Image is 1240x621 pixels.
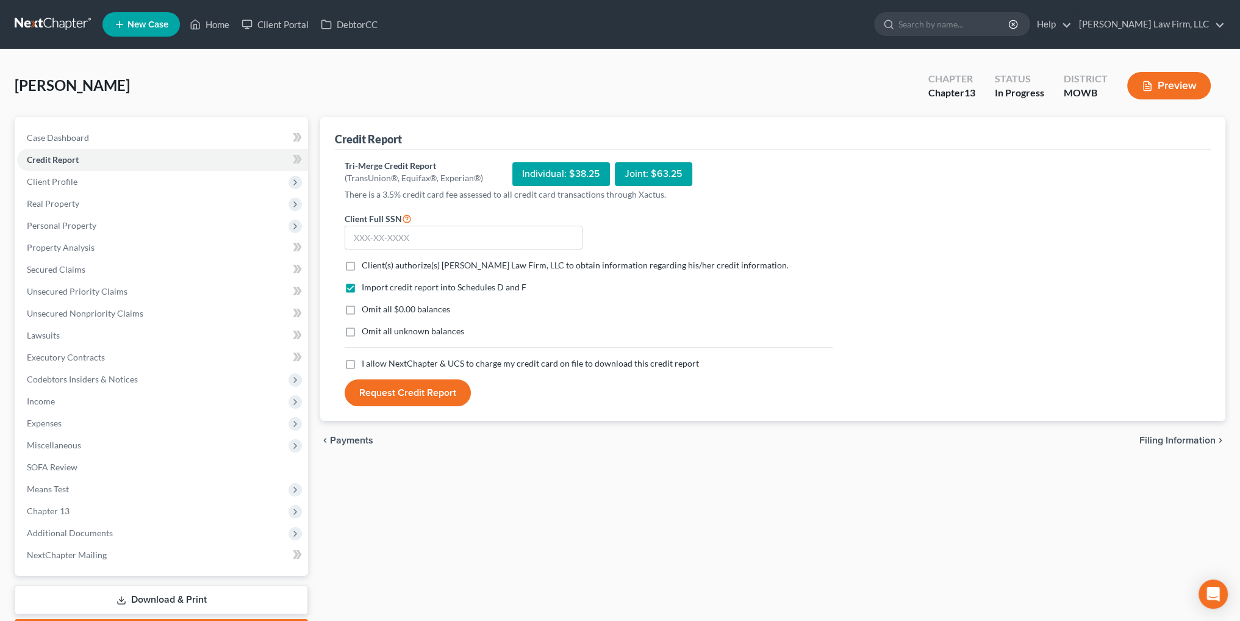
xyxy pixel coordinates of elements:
span: SOFA Review [27,462,77,472]
a: Secured Claims [17,259,308,281]
button: chevron_left Payments [320,436,373,445]
span: Client Full SSN [345,214,402,224]
span: 13 [964,87,975,98]
a: Property Analysis [17,237,308,259]
div: In Progress [995,86,1044,100]
span: Personal Property [27,220,96,231]
span: Chapter 13 [27,506,70,516]
div: Open Intercom Messenger [1199,580,1228,609]
a: Client Portal [235,13,315,35]
span: Client Profile [27,176,77,187]
div: Joint: $63.25 [615,162,692,186]
a: Unsecured Nonpriority Claims [17,303,308,325]
button: Filing Information chevron_right [1139,436,1225,445]
div: District [1064,72,1108,86]
span: NextChapter Mailing [27,550,107,560]
span: Payments [330,436,373,445]
span: Omit all $0.00 balances [362,304,450,314]
a: Lawsuits [17,325,308,346]
span: Property Analysis [27,242,95,253]
span: Import credit report into Schedules D and F [362,282,526,292]
input: Search by name... [898,13,1010,35]
span: Executory Contracts [27,352,105,362]
a: Help [1031,13,1072,35]
a: NextChapter Mailing [17,544,308,566]
span: Unsecured Nonpriority Claims [27,308,143,318]
div: Credit Report [335,132,402,146]
a: [PERSON_NAME] Law Firm, LLC [1073,13,1225,35]
span: Means Test [27,484,69,494]
span: Miscellaneous [27,440,81,450]
div: Chapter [928,86,975,100]
i: chevron_left [320,436,330,445]
div: Status [995,72,1044,86]
button: Request Credit Report [345,379,471,406]
span: Case Dashboard [27,132,89,143]
a: Download & Print [15,586,308,614]
span: Codebtors Insiders & Notices [27,374,138,384]
span: Income [27,396,55,406]
a: Unsecured Priority Claims [17,281,308,303]
a: Executory Contracts [17,346,308,368]
div: Tri-Merge Credit Report [345,160,483,172]
a: Credit Report [17,149,308,171]
span: Expenses [27,418,62,428]
span: Client(s) authorize(s) [PERSON_NAME] Law Firm, LLC to obtain information regarding his/her credit... [362,260,789,270]
button: Preview [1127,72,1211,99]
a: Home [184,13,235,35]
div: (TransUnion®, Equifax®, Experian®) [345,172,483,184]
span: [PERSON_NAME] [15,76,130,94]
span: Credit Report [27,154,79,165]
span: Omit all unknown balances [362,326,464,336]
p: There is a 3.5% credit card fee assessed to all credit card transactions through Xactus. [345,188,833,201]
div: MOWB [1064,86,1108,100]
input: XXX-XX-XXXX [345,226,582,250]
a: DebtorCC [315,13,384,35]
a: SOFA Review [17,456,308,478]
span: New Case [127,20,168,29]
span: Additional Documents [27,528,113,538]
span: Lawsuits [27,330,60,340]
i: chevron_right [1216,436,1225,445]
span: Filing Information [1139,436,1216,445]
span: Real Property [27,198,79,209]
div: Chapter [928,72,975,86]
span: Unsecured Priority Claims [27,286,127,296]
span: Secured Claims [27,264,85,275]
span: I allow NextChapter & UCS to charge my credit card on file to download this credit report [362,358,699,368]
a: Case Dashboard [17,127,308,149]
div: Individual: $38.25 [512,162,610,186]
